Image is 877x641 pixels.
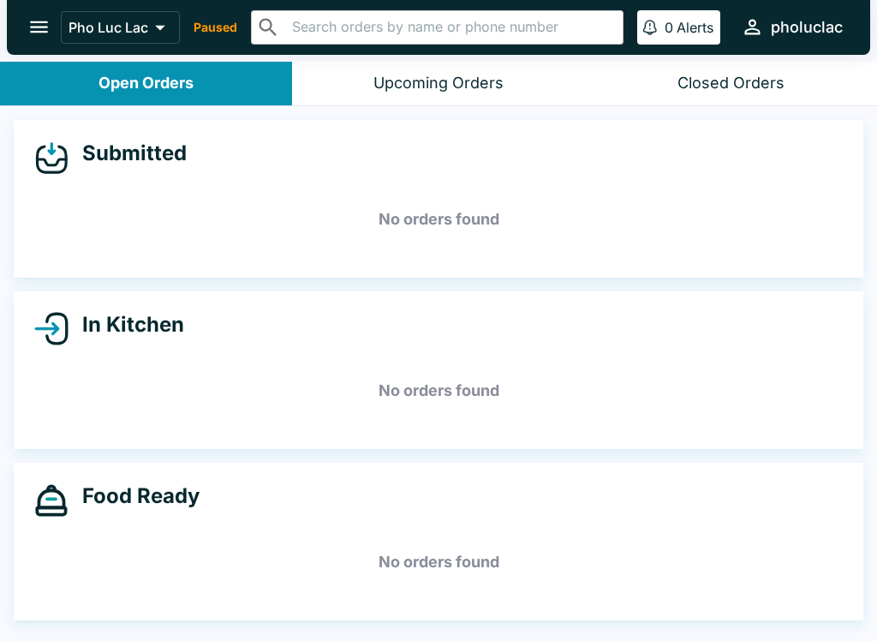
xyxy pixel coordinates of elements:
button: Pho Luc Lac [61,11,180,44]
h4: In Kitchen [69,312,184,338]
h5: No orders found [34,531,843,593]
div: Open Orders [98,74,194,93]
div: pholuclac [771,17,843,38]
p: Alerts [677,19,713,36]
button: pholuclac [734,9,850,45]
h5: No orders found [34,360,843,422]
div: Closed Orders [677,74,785,93]
h4: Food Ready [69,483,200,509]
p: 0 [665,19,673,36]
input: Search orders by name or phone number [287,15,616,39]
p: Paused [194,19,237,36]
button: open drawer [17,5,61,49]
div: Upcoming Orders [373,74,504,93]
h5: No orders found [34,189,843,250]
p: Pho Luc Lac [69,19,148,36]
h4: Submitted [69,141,187,166]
